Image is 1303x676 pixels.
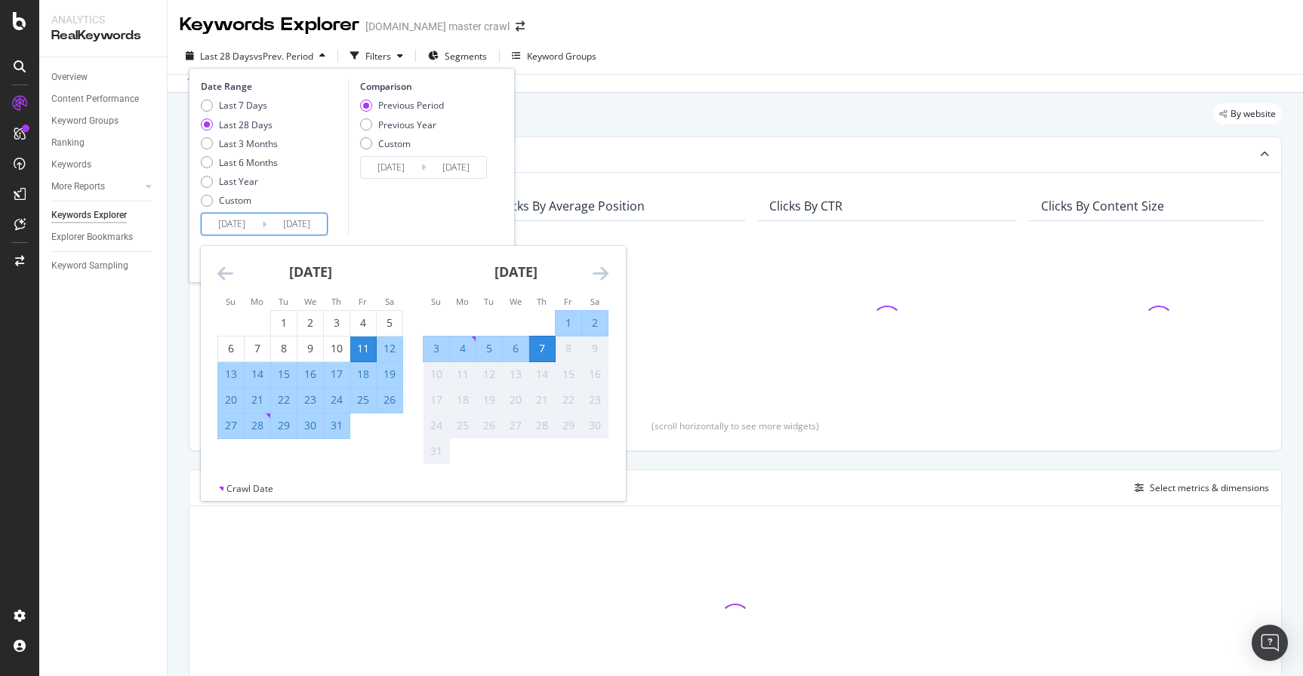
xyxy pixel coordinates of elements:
button: Filters [344,44,409,68]
div: 5 [377,315,402,330]
td: Not available. Monday, August 25, 2025 [450,413,476,438]
td: Not available. Saturday, August 9, 2025 [582,336,608,361]
small: We [304,296,316,307]
div: Move forward to switch to the next month. [593,264,608,283]
div: Custom [219,194,251,207]
td: Not available. Wednesday, August 27, 2025 [503,413,529,438]
td: Not available. Sunday, August 31, 2025 [424,438,450,464]
div: Clicks By Average Position [497,198,645,214]
div: 20 [218,392,244,407]
div: 2 [297,315,323,330]
a: More Reports [51,179,141,195]
div: (scroll horizontally to see more widgets) [208,419,1263,432]
div: 5 [476,341,502,356]
td: Choose Friday, July 4, 2025 as your check-out date. It’s available. [350,310,377,336]
div: 17 [424,392,449,407]
div: 25 [350,392,376,407]
td: Selected. Saturday, August 2, 2025 [582,310,608,336]
td: Selected. Thursday, July 17, 2025 [324,361,350,387]
div: RealKeywords [51,27,155,45]
td: Choose Wednesday, July 9, 2025 as your check-out date. It’s available. [297,336,324,361]
div: 9 [297,341,323,356]
td: Not available. Wednesday, August 20, 2025 [503,387,529,413]
div: Previous Period [378,99,444,112]
small: Su [226,296,236,307]
td: Selected. Wednesday, August 6, 2025 [503,336,529,361]
div: Previous Year [360,118,444,131]
div: Previous Period [360,99,444,112]
div: 13 [218,367,244,382]
div: 4 [350,315,376,330]
div: [DOMAIN_NAME] master crawl [365,19,510,34]
td: Not available. Monday, August 18, 2025 [450,387,476,413]
div: 12 [377,341,402,356]
div: 27 [218,418,244,433]
div: Keywords Explorer [51,207,127,223]
small: Mo [251,296,263,307]
td: Selected. Tuesday, August 5, 2025 [476,336,503,361]
div: 3 [324,315,350,330]
input: Start Date [361,157,421,178]
td: Selected. Monday, July 28, 2025 [245,413,271,438]
div: 17 [324,367,350,382]
div: 29 [271,418,297,433]
td: Not available. Sunday, August 17, 2025 [424,387,450,413]
strong: [DATE] [289,263,332,281]
a: Keywords Explorer [51,207,156,223]
td: Selected. Friday, July 18, 2025 [350,361,377,387]
div: 21 [245,392,270,407]
td: Not available. Wednesday, August 13, 2025 [503,361,529,387]
td: Selected. Sunday, August 3, 2025 [424,336,450,361]
div: Last Year [219,175,258,188]
td: Not available. Monday, August 11, 2025 [450,361,476,387]
div: Last 6 Months [219,156,278,169]
small: Tu [484,296,494,307]
small: Th [537,296,547,307]
div: Keywords Explorer [180,12,359,38]
td: Selected as start date. Friday, July 11, 2025 [350,336,377,361]
div: 24 [424,418,449,433]
td: Not available. Saturday, August 23, 2025 [582,387,608,413]
td: Choose Thursday, July 10, 2025 as your check-out date. It’s available. [324,336,350,361]
div: More Reports [51,179,105,195]
div: Last Year [201,175,278,188]
div: Custom [378,137,411,150]
div: Open Intercom Messenger [1252,625,1288,661]
div: arrow-right-arrow-left [516,21,525,32]
div: 13 [503,367,528,382]
div: 7 [245,341,270,356]
div: Clicks By Content Size [1041,198,1164,214]
td: Not available. Thursday, August 21, 2025 [529,387,556,413]
div: 2 [582,315,608,330]
div: 18 [450,392,476,407]
td: Choose Wednesday, July 2, 2025 as your check-out date. It’s available. [297,310,324,336]
div: Content Performance [51,91,139,107]
div: 22 [556,392,581,407]
div: 15 [271,367,297,382]
div: 10 [324,341,350,356]
div: 23 [297,392,323,407]
td: Not available. Friday, August 8, 2025 [556,336,582,361]
a: Content Performance [51,91,156,107]
div: Select metrics & dimensions [1150,481,1269,494]
td: Not available. Tuesday, August 26, 2025 [476,413,503,438]
div: 26 [476,418,502,433]
div: Clicks By CTR [769,198,842,214]
small: Tu [279,296,288,307]
div: 19 [377,367,402,382]
td: Not available. Friday, August 29, 2025 [556,413,582,438]
div: Custom [360,137,444,150]
td: Selected. Thursday, July 31, 2025 [324,413,350,438]
small: Su [431,296,441,307]
input: End Date [426,157,486,178]
span: By website [1231,109,1276,118]
td: Not available. Sunday, August 24, 2025 [424,413,450,438]
div: 9 [582,341,608,356]
button: Last 28 DaysvsPrev. Period [180,44,331,68]
div: 14 [245,367,270,382]
div: 14 [529,367,555,382]
div: 24 [324,392,350,407]
div: legacy label [1213,103,1282,124]
div: 1 [556,315,581,330]
div: 6 [503,341,528,356]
